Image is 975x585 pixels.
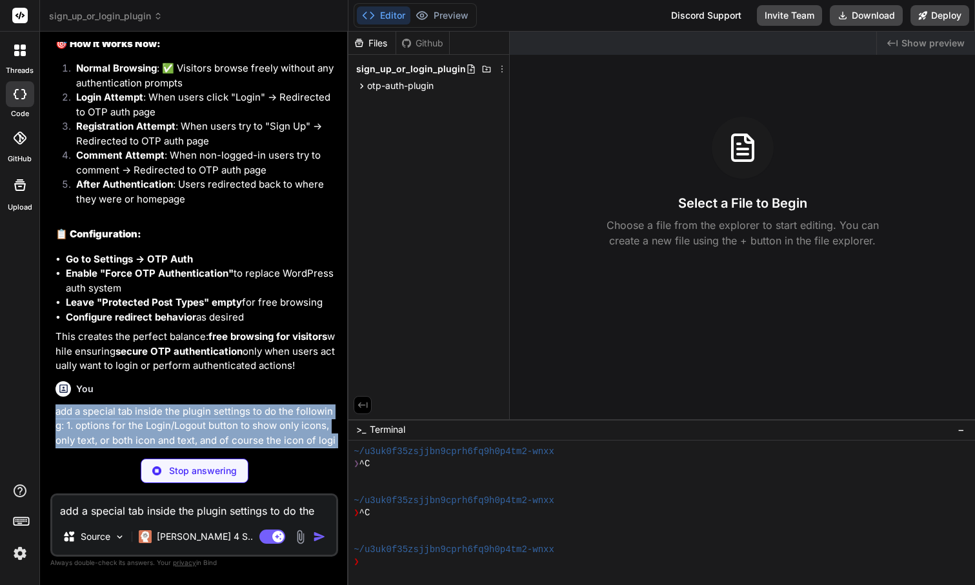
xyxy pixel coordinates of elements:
li: : When users click "Login" → Redirected to OTP auth page [66,90,336,119]
button: Deploy [910,5,969,26]
span: ~/u3uk0f35zsjjbn9cprh6fq9h0p4tm2-wnxx [354,544,554,556]
strong: After Authentication [76,178,173,190]
p: Choose a file from the explorer to start editing. You can create a new file using the + button in... [598,217,887,248]
li: for free browsing [66,295,336,310]
li: as desired [66,310,336,325]
strong: Normal Browsing [76,62,157,74]
label: threads [6,65,34,76]
span: ~/u3uk0f35zsjjbn9cprh6fq9h0p4tm2-wnxx [354,446,554,458]
h3: Select a File to Begin [678,194,807,212]
strong: Registration Attempt [76,120,176,132]
strong: 📋 Configuration: [55,228,141,240]
button: Download [830,5,903,26]
li: : Users redirected back to where they were or homepage [66,177,336,206]
span: ❯ [354,556,359,568]
strong: free browsing for visitors [208,330,327,342]
strong: 🎯 How It Works Now: [55,37,161,50]
span: ^C [359,458,370,470]
h6: You [76,382,94,395]
img: Pick Models [114,531,125,542]
span: Show preview [901,37,965,50]
img: Claude 4 Sonnet [139,530,152,543]
span: otp-auth-plugin [367,79,434,92]
label: GitHub [8,154,32,164]
span: sign_up_or_login_plugin [49,10,163,23]
p: This creates the perfect balance: while ensuring only when users actually want to login or perfor... [55,330,336,373]
p: add a special tab inside the plugin settings to do the following: 1. options for the Login/Logout... [55,404,336,506]
li: : When non-logged-in users try to comment → Redirected to OTP auth page [66,148,336,177]
img: icon [313,530,326,543]
button: − [955,419,967,440]
label: Upload [8,202,32,213]
span: ❯ [354,458,359,470]
p: Source [81,530,110,543]
strong: Go to Settings → OTP Auth [66,253,193,265]
li: : When users try to "Sign Up" → Redirected to OTP auth page [66,119,336,148]
strong: Leave "Protected Post Types" empty [66,296,242,308]
button: Editor [357,6,410,25]
button: Preview [410,6,474,25]
button: Invite Team [757,5,822,26]
strong: secure OTP authentication [116,345,243,357]
span: − [958,423,965,436]
strong: Enable "Force OTP Authentication" [66,267,234,279]
strong: Comment Attempt [76,149,165,161]
span: privacy [173,559,196,566]
span: ^C [359,507,370,519]
img: settings [9,542,31,564]
p: [PERSON_NAME] 4 S.. [157,530,253,543]
strong: Configure redirect behavior [66,311,196,323]
li: to replace WordPress auth system [66,266,336,295]
span: Terminal [370,423,405,436]
span: ❯ [354,507,359,519]
img: attachment [293,530,308,544]
span: >_ [356,423,366,436]
p: Always double-check its answers. Your in Bind [50,557,338,569]
label: code [11,108,29,119]
strong: Login Attempt [76,91,143,103]
span: sign_up_or_login_plugin [356,63,466,75]
div: Github [396,37,449,50]
div: Discord Support [663,5,749,26]
li: : ✅ Visitors browse freely without any authentication prompts [66,61,336,90]
div: Files [348,37,396,50]
p: Stop answering [169,464,237,477]
span: ~/u3uk0f35zsjjbn9cprh6fq9h0p4tm2-wnxx [354,495,554,507]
